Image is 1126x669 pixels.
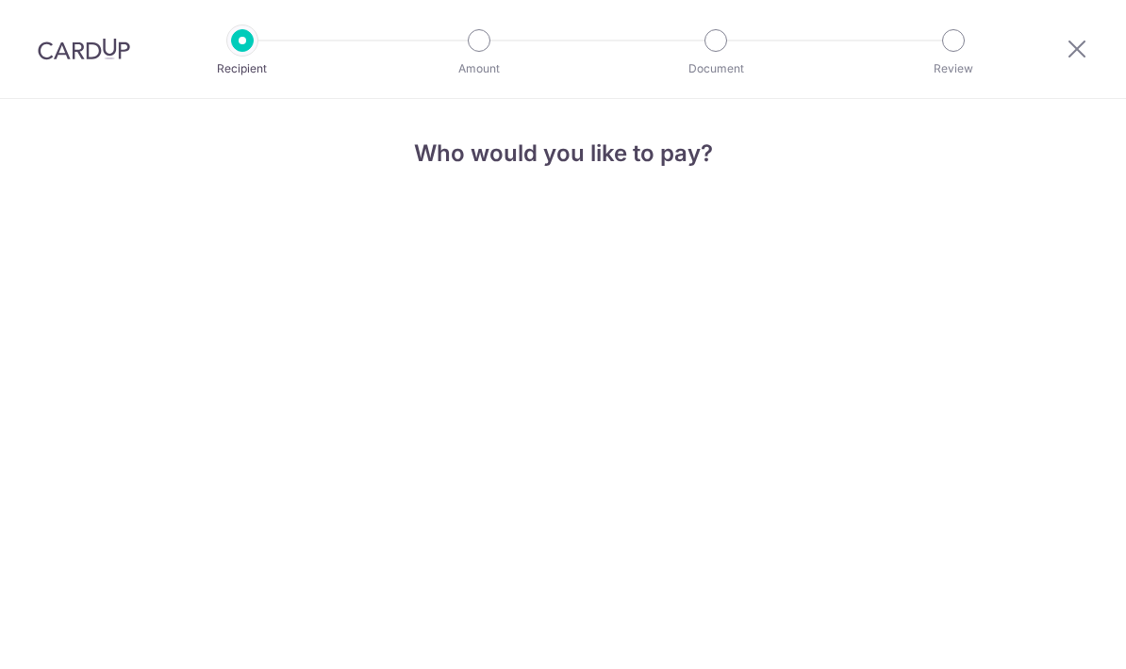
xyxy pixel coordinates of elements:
p: Document [646,59,786,78]
p: Review [884,59,1023,78]
img: CardUp [38,38,130,60]
h4: Who would you like to pay? [310,137,816,171]
p: Recipient [173,59,312,78]
p: Amount [409,59,549,78]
